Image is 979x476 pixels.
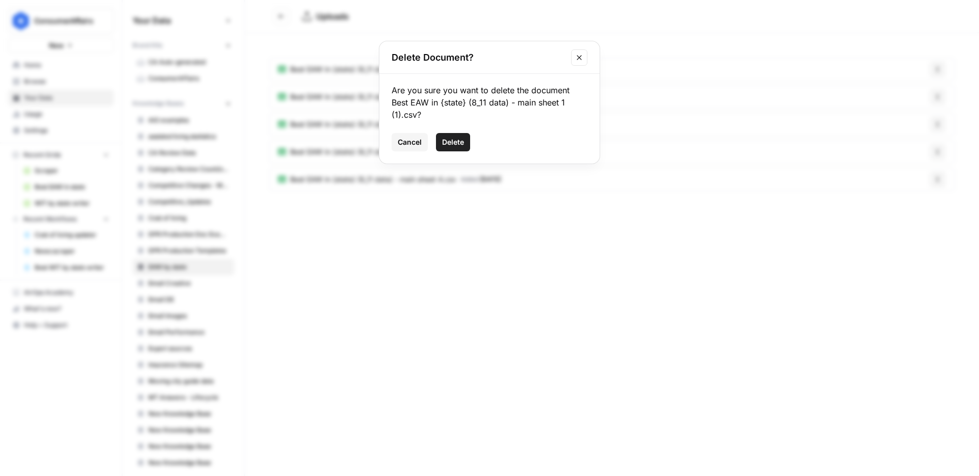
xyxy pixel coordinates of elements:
[442,137,464,147] span: Delete
[571,49,587,66] button: Close modal
[436,133,470,151] button: Delete
[392,133,428,151] button: Cancel
[392,50,565,65] h2: Delete Document?
[398,137,422,147] span: Cancel
[392,84,587,121] div: Are you sure you want to delete the document Best EAW in {state} (8_11 data) - main sheet 1 (1).csv?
